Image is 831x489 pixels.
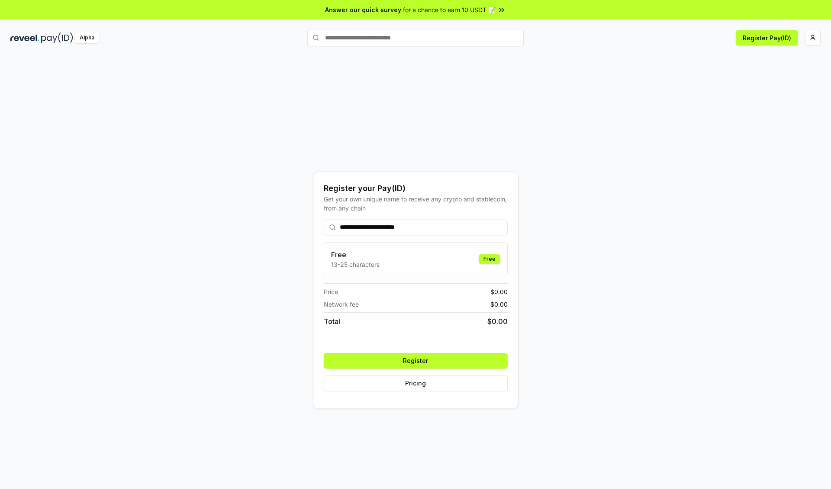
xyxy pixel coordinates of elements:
[403,5,496,14] span: for a chance to earn 10 USDT 📝
[324,182,508,194] div: Register your Pay(ID)
[324,353,508,369] button: Register
[736,30,798,45] button: Register Pay(ID)
[487,316,508,327] span: $ 0.00
[325,5,401,14] span: Answer our quick survey
[324,300,359,309] span: Network fee
[479,254,500,264] div: Free
[324,194,508,213] div: Get your own unique name to receive any crypto and stablecoin, from any chain
[324,376,508,391] button: Pricing
[331,249,380,260] h3: Free
[10,32,39,43] img: reveel_dark
[75,32,99,43] div: Alpha
[324,316,340,327] span: Total
[490,300,508,309] span: $ 0.00
[331,260,380,269] p: 13-25 characters
[490,287,508,296] span: $ 0.00
[324,287,338,296] span: Price
[41,32,73,43] img: pay_id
